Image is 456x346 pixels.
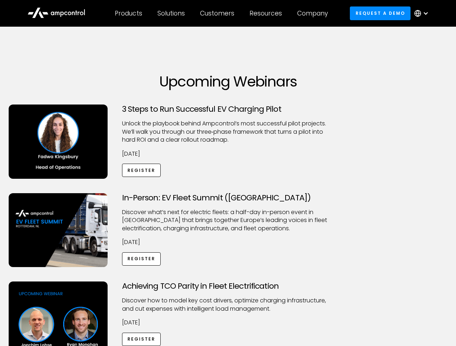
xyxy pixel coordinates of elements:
p: [DATE] [122,238,334,246]
div: Products [115,9,142,17]
p: Discover how to model key cost drivers, optimize charging infrastructure, and cut expenses with i... [122,297,334,313]
div: Solutions [157,9,185,17]
a: Request a demo [350,6,411,20]
div: Company [297,9,328,17]
div: Resources [249,9,282,17]
p: ​Discover what’s next for electric fleets: a half-day in-person event in [GEOGRAPHIC_DATA] that b... [122,208,334,232]
div: Customers [200,9,234,17]
a: Register [122,164,161,177]
h3: 3 Steps to Run Successful EV Charging Pilot [122,105,334,114]
h3: In-Person: EV Fleet Summit ([GEOGRAPHIC_DATA]) [122,193,334,203]
p: [DATE] [122,319,334,327]
a: Register [122,252,161,266]
a: Register [122,333,161,346]
h1: Upcoming Webinars [9,73,448,90]
h3: Achieving TCO Parity in Fleet Electrification [122,281,334,291]
p: Unlock the playbook behind Ampcontrol’s most successful pilot projects. We’ll walk you through ou... [122,120,334,144]
p: [DATE] [122,150,334,158]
